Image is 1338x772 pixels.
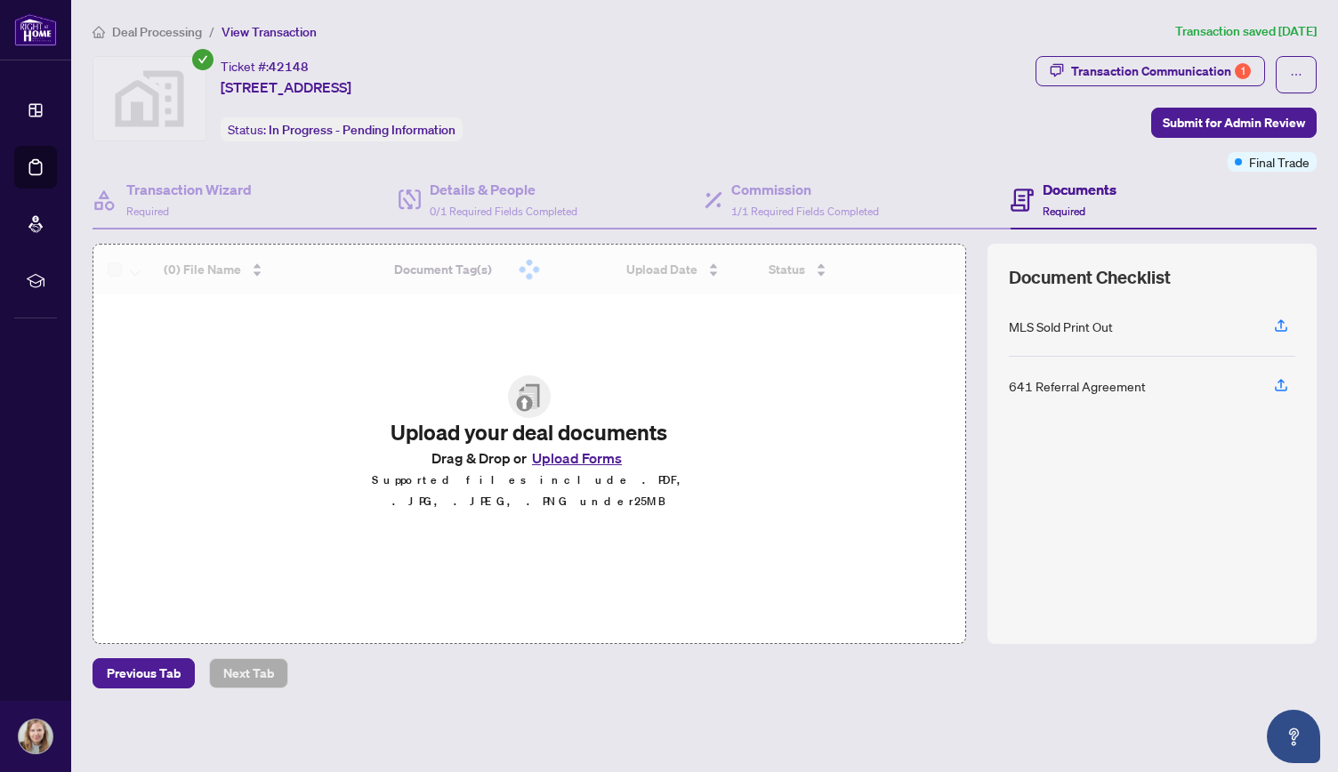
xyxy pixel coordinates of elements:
span: Final Trade [1249,152,1310,172]
div: Status: [221,117,463,141]
button: Submit for Admin Review [1151,108,1317,138]
img: svg%3e [93,57,206,141]
span: Required [1043,205,1085,218]
span: Required [126,205,169,218]
span: ellipsis [1290,68,1302,81]
span: View Transaction [222,24,317,40]
span: File UploadUpload your deal documentsDrag & Drop orUpload FormsSupported files include .PDF, .JPG... [333,361,726,527]
h4: Commission [731,179,879,200]
span: Document Checklist [1009,265,1171,290]
li: / [209,21,214,42]
span: home [93,26,105,38]
div: Ticket #: [221,56,309,76]
img: logo [14,13,57,46]
h2: Upload your deal documents [347,418,712,446]
h4: Details & People [430,179,577,200]
div: 1 [1235,63,1251,79]
span: [STREET_ADDRESS] [221,76,351,98]
span: Previous Tab [107,659,181,688]
span: Deal Processing [112,24,202,40]
span: 0/1 Required Fields Completed [430,205,577,218]
button: Transaction Communication1 [1036,56,1265,86]
button: Previous Tab [93,658,195,688]
article: Transaction saved [DATE] [1175,21,1317,42]
span: 42148 [269,59,309,75]
h4: Transaction Wizard [126,179,252,200]
span: In Progress - Pending Information [269,122,455,138]
div: MLS Sold Print Out [1009,317,1113,336]
img: Profile Icon [19,720,52,753]
div: Transaction Communication [1071,57,1251,85]
button: Upload Forms [527,446,627,470]
span: Drag & Drop or [431,446,627,470]
button: Next Tab [209,658,288,688]
span: Submit for Admin Review [1163,109,1305,137]
span: 1/1 Required Fields Completed [731,205,879,218]
p: Supported files include .PDF, .JPG, .JPEG, .PNG under 25 MB [347,470,712,512]
img: File Upload [508,375,551,418]
h4: Documents [1043,179,1116,200]
div: 641 Referral Agreement [1009,376,1146,396]
button: Open asap [1267,710,1320,763]
span: check-circle [192,49,214,70]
